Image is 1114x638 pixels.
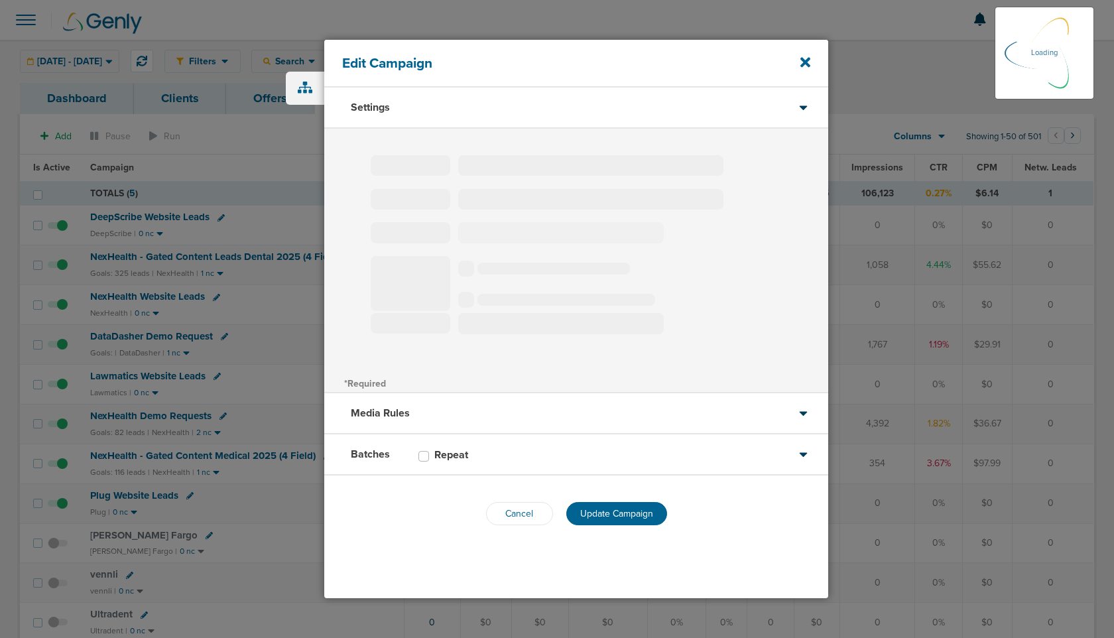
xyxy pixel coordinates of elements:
span: Update Campaign [580,508,653,519]
h3: Media Rules [351,407,410,420]
h3: Repeat [434,448,468,462]
button: Update Campaign [566,502,667,525]
p: Loading [1031,45,1058,61]
button: Cancel [486,502,553,525]
h3: Settings [351,101,390,114]
span: *Required [344,378,386,389]
h4: Edit Campaign [342,55,763,72]
h3: Batches [351,448,390,461]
